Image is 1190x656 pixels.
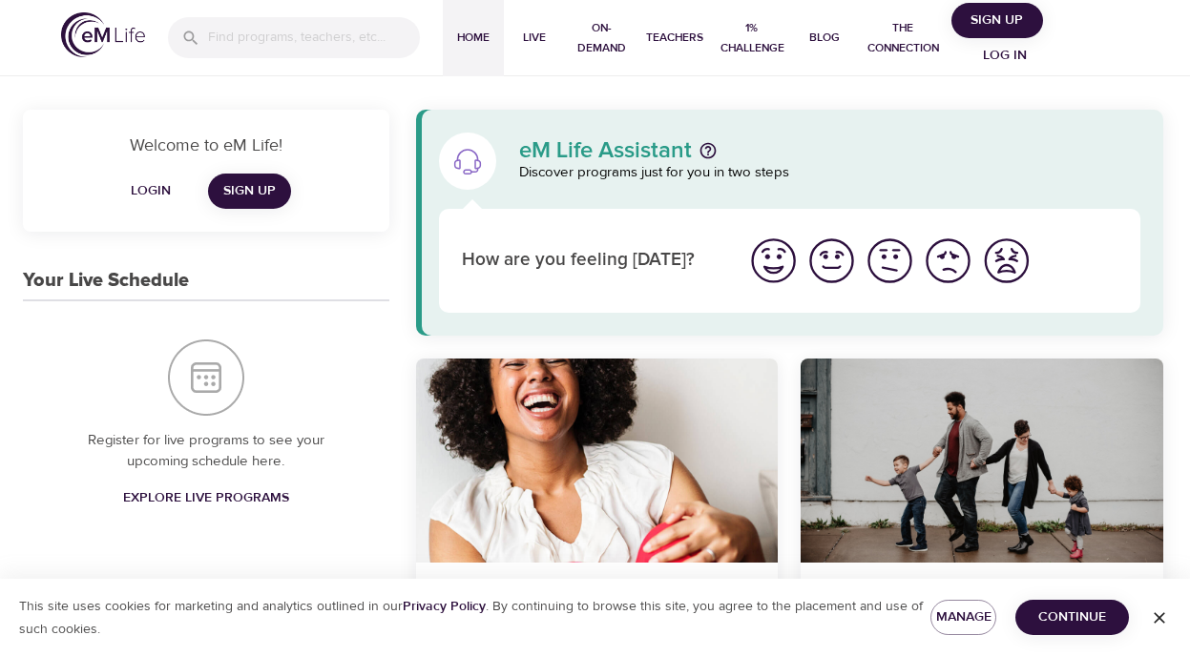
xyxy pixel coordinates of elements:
span: Blog [802,28,847,48]
img: worst [980,235,1033,287]
span: Login [128,179,174,203]
button: I'm feeling bad [919,232,977,290]
p: Up Next [816,578,1033,595]
button: I'm feeling great [744,232,803,290]
img: ok [864,235,916,287]
h3: Your Live Schedule [23,270,189,292]
p: Featured Program [431,578,763,595]
input: Find programs, teachers, etc... [208,17,420,58]
button: Sign Up [951,3,1043,38]
img: bad [922,235,974,287]
span: Log in [967,44,1043,68]
span: Explore Live Programs [123,486,289,510]
span: Sign Up [223,179,276,203]
button: 7 Days of Happiness [416,359,779,563]
span: Continue [1031,605,1114,629]
img: great [747,235,800,287]
span: Teachers [646,28,703,48]
img: logo [61,12,145,57]
img: eM Life Assistant [452,146,483,176]
p: Discover programs just for you in two steps [519,162,1140,184]
p: Register for live programs to see your upcoming schedule here. [61,430,351,473]
button: Login [120,174,181,209]
span: Manage [946,605,981,629]
button: I'm feeling ok [861,232,919,290]
span: The Connection [863,18,944,58]
img: Your Live Schedule [168,339,244,416]
button: Continue [1015,600,1129,635]
p: How are you feeling [DATE]? [462,247,721,275]
span: 1% Challenge [719,18,786,58]
img: good [805,235,858,287]
span: Sign Up [959,9,1035,32]
p: Welcome to eM Life! [46,133,366,158]
button: Log in [959,38,1051,73]
button: I'm feeling good [803,232,861,290]
button: Mindful Daily [801,359,1163,563]
p: eM Life Assistant [519,139,692,162]
span: Home [450,28,496,48]
span: Live [511,28,557,48]
button: I'm feeling worst [977,232,1035,290]
a: Privacy Policy [403,598,486,615]
button: Manage [930,600,996,635]
a: Sign Up [208,174,291,209]
span: On-Demand [573,18,631,58]
a: Explore Live Programs [115,481,297,516]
